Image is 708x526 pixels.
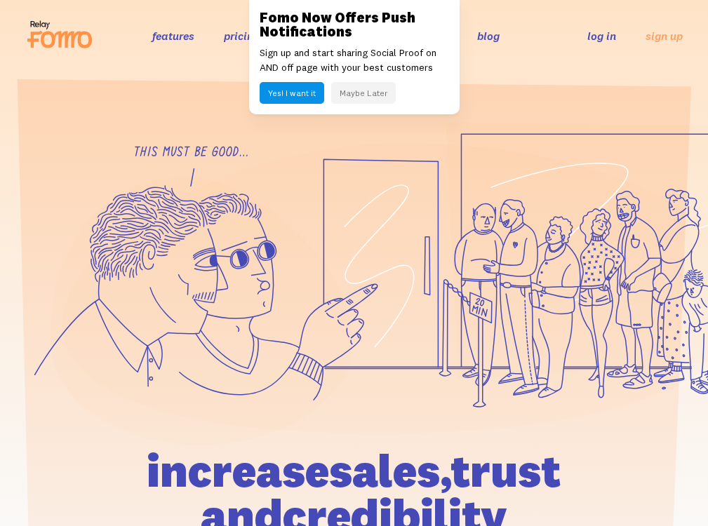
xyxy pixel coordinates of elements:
button: Maybe Later [331,82,396,104]
a: log in [587,29,616,43]
a: features [152,29,194,43]
a: sign up [646,29,683,43]
a: pricing [224,29,260,43]
h3: Fomo Now Offers Push Notifications [260,11,449,39]
button: Yes! I want it [260,82,324,104]
p: Sign up and start sharing Social Proof on AND off page with your best customers [260,46,449,75]
a: blog [477,29,500,43]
